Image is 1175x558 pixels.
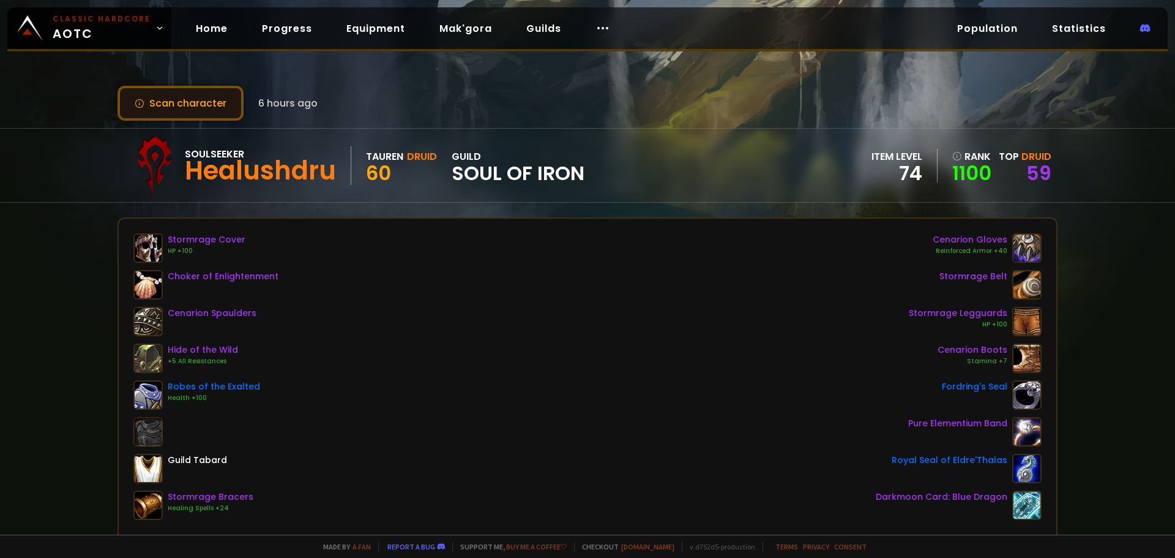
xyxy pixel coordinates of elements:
span: Made by [316,542,371,551]
div: guild [452,149,584,183]
div: Choker of Enlightenment [168,270,278,283]
img: item-17109 [133,270,163,300]
a: Report a bug [387,542,435,551]
div: Stormrage Cover [168,233,245,246]
span: Support me, [452,542,567,551]
div: Stormrage Legguards [909,307,1007,320]
a: [DOMAIN_NAME] [621,542,674,551]
small: Classic Hardcore [53,13,151,25]
div: Reinforced Armor +40 [933,246,1007,256]
img: item-16831 [1012,233,1042,263]
a: 59 [1026,159,1051,187]
div: 74 [871,164,922,183]
img: item-16900 [133,233,163,263]
a: Population [947,16,1028,41]
div: Top [999,149,1051,164]
div: Guild Tabard [168,454,227,467]
div: item level [871,149,922,164]
a: Equipment [337,16,415,41]
img: item-5976 [133,454,163,483]
img: item-16058 [1012,380,1042,410]
a: Home [186,16,237,41]
div: Stamina +7 [938,356,1007,366]
span: Druid [1021,149,1051,164]
a: a fan [352,542,371,551]
div: Robes of the Exalted [168,380,260,393]
div: +5 All Resistances [168,356,238,366]
div: Tauren [366,149,403,164]
a: 1100 [952,164,991,183]
button: Scan character [117,86,244,121]
div: Hide of the Wild [168,344,238,356]
div: Druid [407,149,437,164]
a: Progress [252,16,322,41]
a: Statistics [1042,16,1116,41]
img: item-19382 [1012,417,1042,447]
div: Stormrage Bracers [168,491,253,503]
span: v. d752d5 - production [682,542,755,551]
a: Classic HardcoreAOTC [7,7,171,49]
a: Guilds [517,16,571,41]
span: 60 [366,159,391,187]
div: Soulseeker [185,146,336,162]
div: Healushdru [185,162,336,180]
div: Health +100 [168,393,260,403]
a: Privacy [803,542,829,551]
div: Royal Seal of Eldre'Thalas [892,454,1007,467]
img: item-13346 [133,380,163,410]
span: AOTC [53,13,151,43]
img: item-18470 [1012,454,1042,483]
img: item-16901 [1012,307,1042,336]
img: item-16829 [1012,344,1042,373]
a: Consent [834,542,867,551]
div: Fordring's Seal [942,380,1007,393]
img: item-16836 [133,307,163,336]
div: Cenarion Spaulders [168,307,256,320]
div: Stormrage Belt [939,270,1007,283]
span: Soul of Iron [452,164,584,183]
img: item-19288 [1012,491,1042,520]
div: HP +100 [168,246,245,256]
div: Healing Spells +24 [168,503,253,513]
a: Terms [775,542,798,551]
div: Pure Elementium Band [908,417,1007,430]
img: item-16904 [133,491,163,520]
span: Checkout [574,542,674,551]
div: rank [952,149,991,164]
div: Darkmoon Card: Blue Dragon [876,491,1007,503]
div: HP +100 [909,320,1007,330]
div: Cenarion Boots [938,344,1007,356]
a: Mak'gora [430,16,502,41]
div: Cenarion Gloves [933,233,1007,246]
img: item-18510 [133,344,163,373]
span: 6 hours ago [258,96,318,111]
a: Buy me a coffee [506,542,567,551]
img: item-16903 [1012,270,1042,300]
